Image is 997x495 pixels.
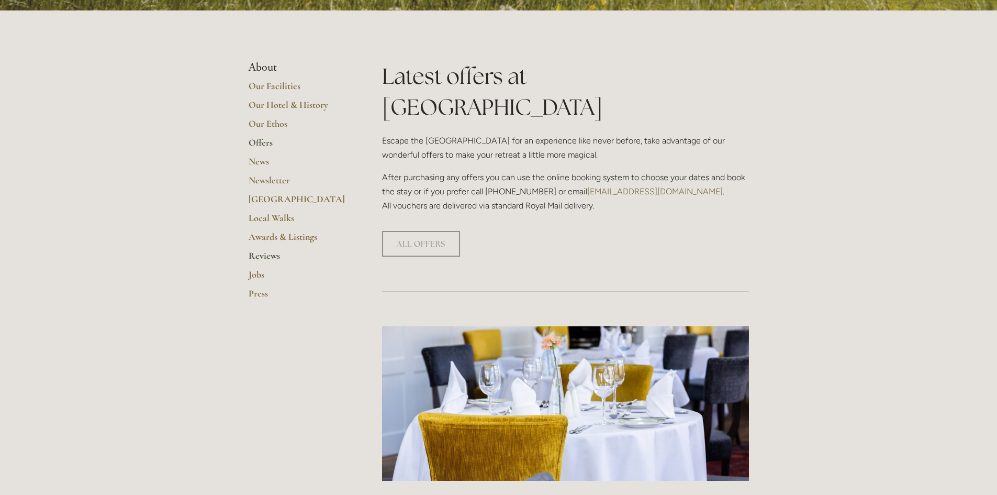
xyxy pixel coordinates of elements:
[249,61,349,74] li: About
[249,174,349,193] a: Newsletter
[382,134,749,162] p: Escape the [GEOGRAPHIC_DATA] for an experience like never before, take advantage of our wonderful...
[249,118,349,137] a: Our Ethos
[249,250,349,269] a: Reviews
[587,186,723,196] a: [EMAIL_ADDRESS][DOMAIN_NAME]
[249,231,349,250] a: Awards & Listings
[382,326,749,481] img: 190325_losehillhousehotel_015.jpg
[249,137,349,156] a: Offers
[249,193,349,212] a: [GEOGRAPHIC_DATA]
[382,61,749,123] h1: Latest offers at [GEOGRAPHIC_DATA]
[249,156,349,174] a: News
[249,99,349,118] a: Our Hotel & History
[249,288,349,306] a: Press
[249,269,349,288] a: Jobs
[249,80,349,99] a: Our Facilities
[382,170,749,213] p: After purchasing any offers you can use the online booking system to choose your dates and book t...
[382,231,460,257] a: ALL OFFERS
[249,212,349,231] a: Local Walks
